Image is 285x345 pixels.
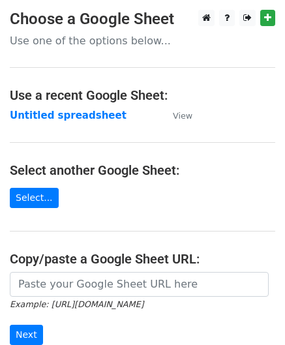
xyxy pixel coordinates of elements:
small: View [173,111,192,121]
small: Example: [URL][DOMAIN_NAME] [10,299,143,309]
input: Paste your Google Sheet URL here [10,272,269,297]
a: Untitled spreadsheet [10,110,127,121]
h3: Choose a Google Sheet [10,10,275,29]
a: Select... [10,188,59,208]
input: Next [10,325,43,345]
a: View [160,110,192,121]
p: Use one of the options below... [10,34,275,48]
h4: Use a recent Google Sheet: [10,87,275,103]
h4: Copy/paste a Google Sheet URL: [10,251,275,267]
h4: Select another Google Sheet: [10,162,275,178]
